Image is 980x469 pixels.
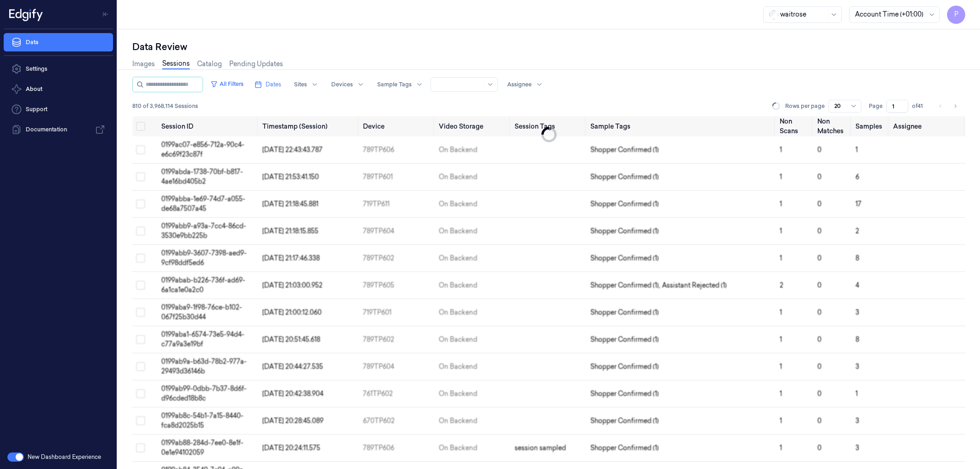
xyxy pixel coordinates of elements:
span: 0 [817,390,821,398]
div: 789TP606 [363,145,431,155]
span: Shopper Confirmed (1) [590,226,659,236]
div: 789TP606 [363,443,431,453]
span: Shopper Confirmed (1) [590,145,659,155]
span: 810 of 3,968,114 Sessions [132,102,198,110]
button: Select row [136,389,145,398]
a: Images [132,59,155,69]
th: Timestamp (Session) [259,116,360,136]
span: 1 [780,444,782,452]
th: Non Scans [776,116,814,136]
span: 1 [780,173,782,181]
th: Video Storage [435,116,511,136]
span: 0 [817,444,821,452]
a: Settings [4,60,113,78]
a: Documentation [4,120,113,139]
span: [DATE] 22:43:43.787 [262,146,323,154]
div: On Backend [439,335,477,345]
span: Shopper Confirmed (1) [590,172,659,182]
a: Support [4,100,113,119]
span: Shopper Confirmed (1) [590,254,659,263]
span: 0199ab88-284d-7ee0-8e1f-0e1e94102059 [161,439,244,457]
span: Shopper Confirmed (1) [590,308,659,317]
th: Sample Tags [587,116,776,136]
button: Select row [136,199,145,209]
a: Catalog [197,59,222,69]
span: 1 [780,390,782,398]
div: 719TP611 [363,199,431,209]
span: 0 [817,417,821,425]
span: 0 [817,362,821,371]
span: 0199ab9a-b63d-78b2-977a-29493d36146b [161,357,247,375]
div: 789TP602 [363,254,431,263]
span: 17 [855,200,861,208]
span: 3 [855,362,859,371]
span: 0 [817,146,821,154]
div: On Backend [439,254,477,263]
span: 1 [855,390,858,398]
div: 789TP604 [363,226,431,236]
span: 3 [855,444,859,452]
button: Select row [136,362,145,371]
span: Assistant Rejected (1) [662,281,727,290]
span: 0199ac07-e856-712a-90c4-e6c69f23c87f [161,141,244,158]
a: Sessions [162,59,190,69]
button: Select row [136,308,145,317]
button: Select row [136,145,145,154]
span: [DATE] 20:42:38.904 [262,390,323,398]
p: Rows per page [785,102,825,110]
th: Samples [852,116,889,136]
span: Shopper Confirmed (1) , [590,281,662,290]
div: On Backend [439,389,477,399]
span: 0 [817,173,821,181]
span: 8 [855,254,859,262]
span: 0 [817,200,821,208]
button: Select row [136,254,145,263]
button: Select all [136,122,145,131]
button: Select row [136,416,145,425]
span: 1 [780,362,782,371]
a: Pending Updates [229,59,283,69]
div: On Backend [439,226,477,236]
nav: pagination [934,100,962,113]
span: 0 [817,254,821,262]
div: 670TP602 [363,416,431,426]
span: [DATE] 21:18:15.855 [262,227,318,235]
span: 0 [817,281,821,289]
div: On Backend [439,443,477,453]
button: About [4,80,113,98]
span: 1 [855,146,858,154]
span: [DATE] 21:18:45.881 [262,200,318,208]
span: 0 [817,308,821,316]
span: [DATE] 21:00:12.060 [262,308,322,316]
button: Dates [251,77,285,92]
span: 0199aba1-6574-73e5-94d4-c77a9a3e19bf [161,330,244,348]
span: 0199abb9-a93a-7cc4-86cd-3530e9bb225b [161,222,246,240]
div: On Backend [439,308,477,317]
div: On Backend [439,145,477,155]
button: Go to next page [949,100,962,113]
div: 789TP601 [363,172,431,182]
th: Session Tags [511,116,587,136]
div: 719TP601 [363,308,431,317]
button: Toggle Navigation [98,7,113,22]
button: P [947,6,965,24]
button: All Filters [207,77,247,91]
th: Assignee [889,116,965,136]
div: On Backend [439,416,477,426]
button: Select row [136,335,145,344]
span: Shopper Confirmed (1) [590,389,659,399]
span: 8 [855,335,859,344]
span: 2 [855,227,859,235]
button: Select row [136,172,145,181]
span: 6 [855,173,859,181]
div: On Backend [439,281,477,290]
div: On Backend [439,199,477,209]
span: 0 [817,335,821,344]
span: Shopper Confirmed (1) [590,443,659,453]
span: 0199abb9-3607-7398-aed9-9cf98ddf5ed6 [161,249,247,267]
span: 4 [855,281,859,289]
span: 1 [780,335,782,344]
span: 2 [780,281,783,289]
span: 0199ab8c-54b1-7a15-8440-fca8d2025b15 [161,412,244,429]
button: Select row [136,443,145,452]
